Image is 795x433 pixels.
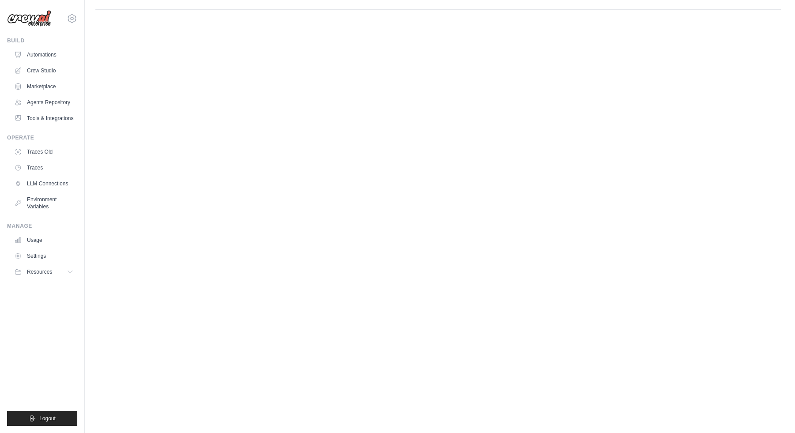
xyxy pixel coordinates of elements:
button: Resources [11,265,77,279]
a: Settings [11,249,77,263]
div: Operate [7,134,77,141]
a: Tools & Integrations [11,111,77,125]
a: LLM Connections [11,177,77,191]
div: Build [7,37,77,44]
iframe: Chat Widget [751,391,795,433]
div: Manage [7,222,77,230]
a: Traces [11,161,77,175]
a: Marketplace [11,79,77,94]
span: Logout [39,415,56,422]
a: Agents Repository [11,95,77,109]
a: Usage [11,233,77,247]
a: Automations [11,48,77,62]
span: Resources [27,268,52,275]
a: Traces Old [11,145,77,159]
button: Logout [7,411,77,426]
img: Logo [7,10,51,27]
a: Crew Studio [11,64,77,78]
a: Environment Variables [11,192,77,214]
